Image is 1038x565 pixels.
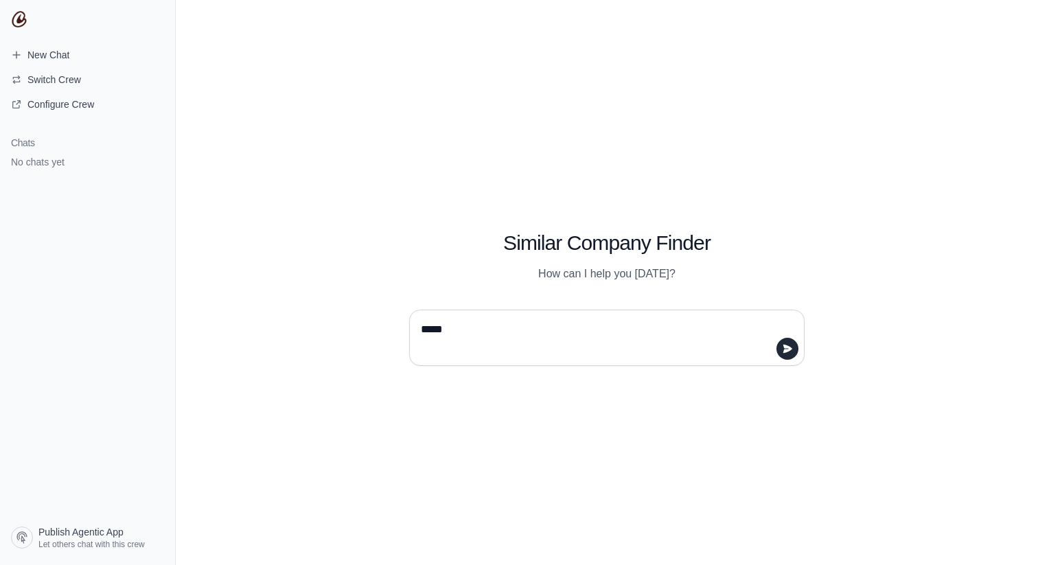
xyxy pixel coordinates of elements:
[11,11,27,27] img: CrewAI Logo
[5,44,170,66] a: New Chat
[27,48,69,62] span: New Chat
[27,73,81,87] span: Switch Crew
[969,499,1038,565] iframe: Chat Widget
[38,525,124,539] span: Publish Agentic App
[409,266,805,282] p: How can I help you [DATE]?
[38,539,145,550] span: Let others chat with this crew
[5,521,170,554] a: Publish Agentic App Let others chat with this crew
[27,97,94,111] span: Configure Crew
[5,93,170,115] a: Configure Crew
[409,231,805,255] h1: Similar Company Finder
[5,69,170,91] button: Switch Crew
